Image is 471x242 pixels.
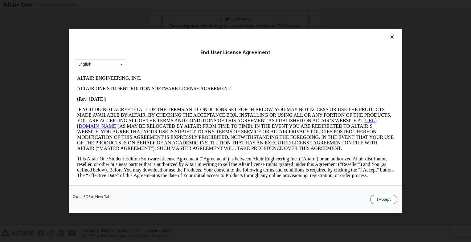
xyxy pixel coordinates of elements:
button: I Accept [370,195,397,204]
p: ALTAIR ENGINEERING, INC. [2,2,319,8]
p: ALTAIR ONE STUDENT EDITION SOFTWARE LICENSE AGREEMENT [2,13,319,18]
div: End-User License Agreement [75,50,396,56]
a: [URL][DOMAIN_NAME] [2,45,302,56]
p: This Altair One Student Edition Software License Agreement (“Agreement”) is between Altair Engine... [2,83,319,105]
p: IF YOU DO NOT AGREE TO ALL OF THE TERMS AND CONDITIONS SET FORTH BELOW, YOU MAY NOT ACCESS OR USE... [2,34,319,78]
a: Open PDF in New Tab [73,195,111,199]
div: English [79,63,91,66]
p: (Rev. [DATE]) [2,23,319,29]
